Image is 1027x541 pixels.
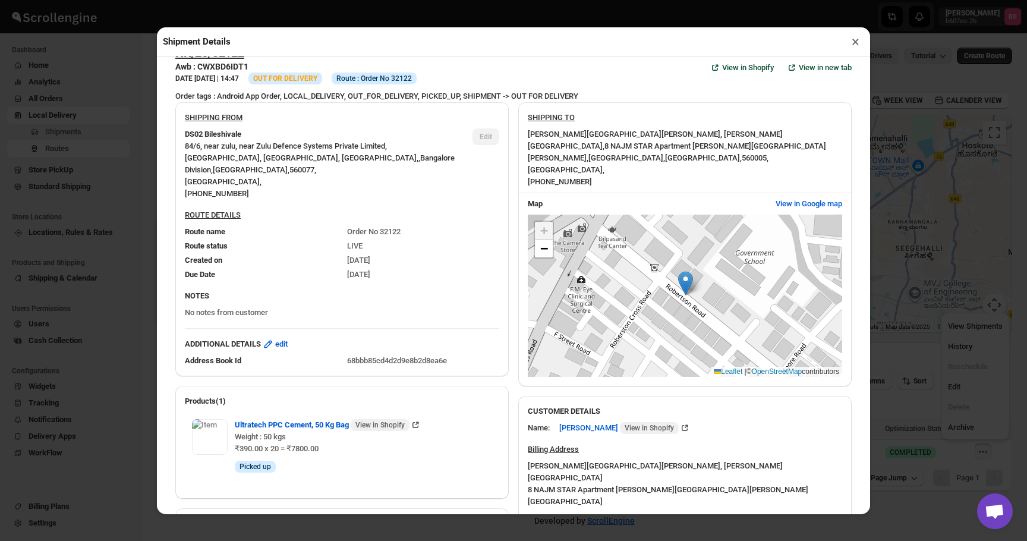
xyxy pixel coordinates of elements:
h2: Shipment Details [163,36,231,48]
span: View in Shopify [625,423,674,433]
span: 560005 , [742,153,768,162]
span: [GEOGRAPHIC_DATA] , [213,165,289,174]
span: OUT FOR DELIVERY [253,74,317,83]
a: Leaflet [714,367,742,376]
span: View in Shopify [722,62,774,74]
span: Bangalore Division , [185,153,455,174]
span: 68bbb85cd4d2d9e8b2d8ea6e [347,356,447,365]
span: View in new tab [799,62,852,74]
button: View in Google map [768,194,849,213]
div: © contributors [711,367,842,377]
span: 560077 , [289,165,316,174]
b: DS02 Bileshivale [185,128,241,140]
span: | [745,367,746,376]
span: Ultratech PPC Cement, 50 Kg Bag [235,419,409,431]
img: Marker [678,271,693,295]
h3: Awb : CWXBD6IDT1 [175,61,417,73]
span: [PERSON_NAME] [559,422,679,434]
a: [PERSON_NAME] View in Shopify [559,423,691,432]
span: No notes from customer [185,308,268,317]
button: View in new tab [779,58,859,77]
u: Billing Address [528,445,579,454]
div: [PERSON_NAME][GEOGRAPHIC_DATA][PERSON_NAME], [PERSON_NAME][GEOGRAPHIC_DATA] 8 NAJM STAR Apartment... [528,460,852,508]
span: 8 NAJM STAR Apartment [PERSON_NAME][GEOGRAPHIC_DATA][PERSON_NAME] , [528,141,826,162]
span: Order No 32122 [347,227,401,236]
span: Picked up [240,462,271,471]
span: [GEOGRAPHIC_DATA] , [665,153,742,162]
b: NOTES [185,291,209,300]
span: [GEOGRAPHIC_DATA] , [185,177,262,186]
span: 84/6, near zulu, near Zulu Defence Systems Private Limited, [GEOGRAPHIC_DATA], [GEOGRAPHIC_DATA],... [185,141,418,162]
span: Created on [185,256,222,265]
span: LIVE [347,241,363,250]
b: [DATE] | 14:47 [194,74,239,83]
span: View in Shopify [355,420,405,430]
span: Weight : 50 kgs [235,432,286,441]
b: Map [528,199,543,208]
span: − [540,241,548,256]
a: Zoom in [535,222,553,240]
span: View in Google map [776,198,842,210]
span: ₹390.00 x 20 = ₹7800.00 [235,444,319,453]
button: × [847,33,864,50]
span: Due Date [185,270,215,279]
span: edit [275,338,288,350]
span: [DATE] [347,256,370,265]
span: Route status [185,241,228,250]
span: [GEOGRAPHIC_DATA] , [528,165,604,174]
span: [PERSON_NAME][GEOGRAPHIC_DATA][PERSON_NAME], [PERSON_NAME][GEOGRAPHIC_DATA] , [528,130,783,150]
span: [PHONE_NUMBER] [185,189,249,198]
span: Route name [185,227,225,236]
span: Address Book Id [185,356,241,365]
span: [GEOGRAPHIC_DATA] , [588,153,665,162]
a: Ultratech PPC Cement, 50 Kg Bag View in Shopify [235,420,421,429]
a: Zoom out [535,240,553,257]
u: SHIPPING FROM [185,113,242,122]
u: SHIPPING TO [528,113,575,122]
h3: CUSTOMER DETAILS [528,405,842,417]
u: ROUTE DETAILS [185,210,241,219]
div: Name: [528,422,550,434]
span: Route : Order No 32122 [336,74,412,83]
h2: Products(1) [185,395,499,407]
span: [DATE] [347,270,370,279]
span: , [418,153,420,162]
img: Item [192,419,228,455]
a: View in Shopify [702,58,781,77]
b: ADDITIONAL DETAILS [185,338,261,350]
span: [PHONE_NUMBER] [528,177,592,186]
h3: DATE [175,74,239,83]
div: Open chat [977,493,1013,529]
span: + [540,223,548,238]
button: edit [255,335,295,354]
a: OpenStreetMap [752,367,802,376]
div: Order tags : Android App Order, LOCAL_DELIVERY, OUT_FOR_DELIVERY, PICKED_UP, SHIPMENT -> OUT FOR ... [175,90,852,102]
